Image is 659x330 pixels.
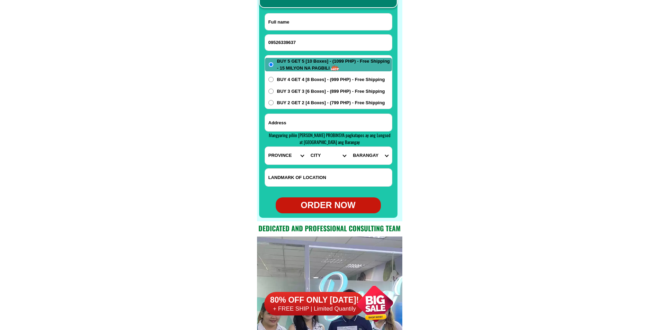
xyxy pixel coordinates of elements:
input: Input phone_number [265,35,392,51]
span: Mangyaring piliin [PERSON_NAME] PROBINSYA pagkatapos ay ang Lungsod at [GEOGRAPHIC_DATA] ang Bara... [269,132,391,145]
input: BUY 4 GET 4 [8 Boxes] - (999 PHP) - Free Shipping [268,77,274,82]
span: BUY 2 GET 2 [4 Boxes] - (799 PHP) - Free Shipping [277,99,385,106]
select: Select district [307,147,349,164]
input: BUY 5 GET 5 [10 Boxes] - (1099 PHP) - Free Shipping - 15 MILYON NA PAGBILI [268,62,274,67]
span: BUY 3 GET 3 [6 Boxes] - (899 PHP) - Free Shipping [277,88,385,95]
input: Input LANDMARKOFLOCATION [265,169,392,186]
select: Select province [265,147,307,164]
input: BUY 3 GET 3 [6 Boxes] - (899 PHP) - Free Shipping [268,89,274,94]
input: BUY 2 GET 2 [4 Boxes] - (799 PHP) - Free Shipping [268,100,274,105]
div: ORDER NOW [276,199,381,212]
h2: Dedicated and professional consulting team [257,223,402,233]
span: BUY 5 GET 5 [10 Boxes] - (1099 PHP) - Free Shipping - 15 MILYON NA PAGBILI [277,58,392,71]
h6: + FREE SHIP | Limited Quantily [264,305,365,313]
input: Input full_name [265,14,392,30]
h6: 80% OFF ONLY [DATE]! [264,295,365,305]
input: Input address [265,114,392,131]
select: Select commune [349,147,392,164]
span: BUY 4 GET 4 [8 Boxes] - (999 PHP) - Free Shipping [277,76,385,83]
